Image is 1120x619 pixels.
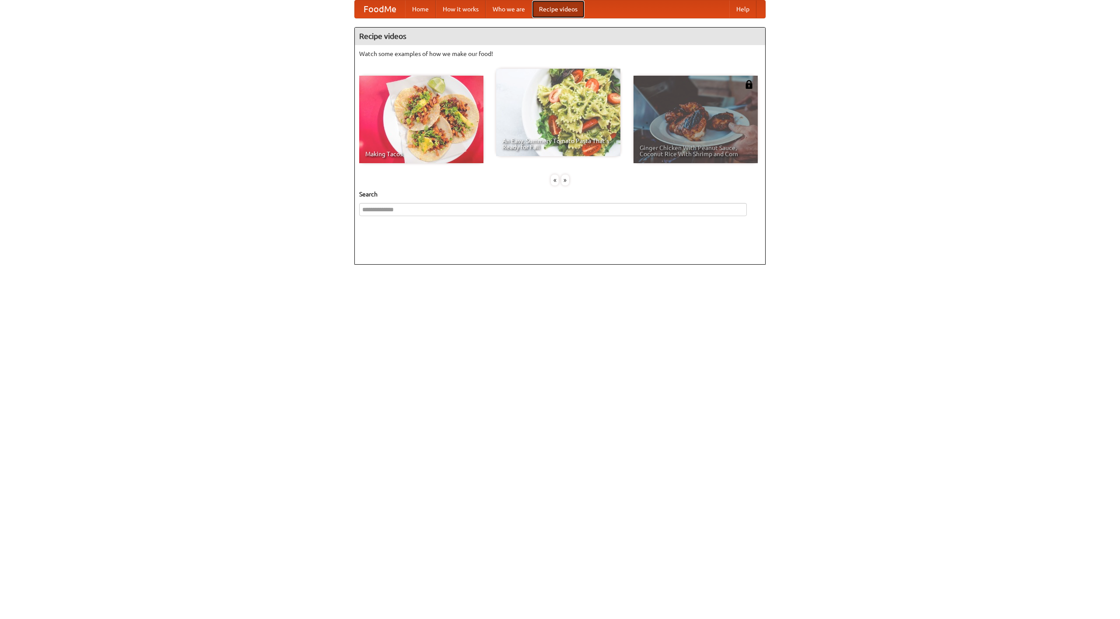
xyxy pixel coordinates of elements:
a: Making Tacos [359,76,483,163]
a: FoodMe [355,0,405,18]
h5: Search [359,190,761,199]
div: « [551,175,559,185]
a: Who we are [486,0,532,18]
div: » [561,175,569,185]
a: How it works [436,0,486,18]
img: 483408.png [745,80,753,89]
a: Home [405,0,436,18]
p: Watch some examples of how we make our food! [359,49,761,58]
a: An Easy, Summery Tomato Pasta That's Ready for Fall [496,69,620,156]
span: Making Tacos [365,151,477,157]
a: Recipe videos [532,0,584,18]
span: An Easy, Summery Tomato Pasta That's Ready for Fall [502,138,614,150]
h4: Recipe videos [355,28,765,45]
a: Help [729,0,756,18]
